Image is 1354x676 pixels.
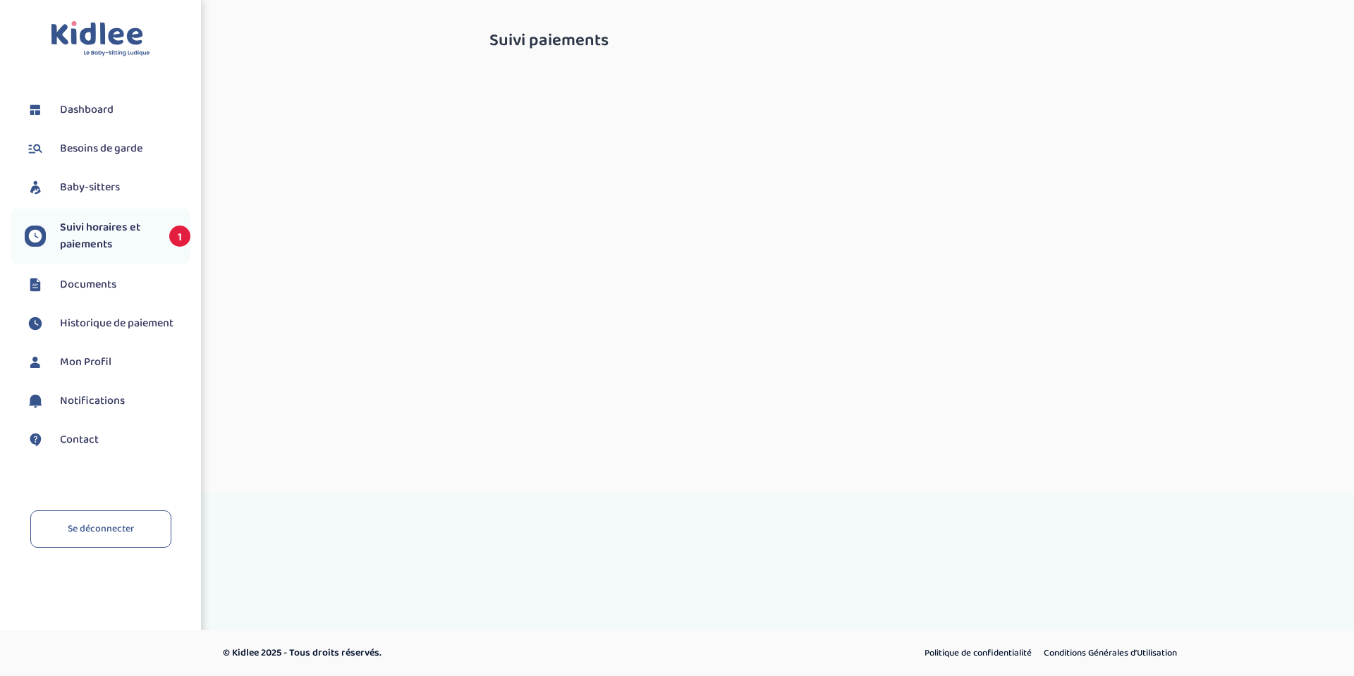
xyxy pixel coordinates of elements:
[25,177,190,198] a: Baby-sitters
[489,32,609,50] span: Suivi paiements
[25,429,190,450] a: Contact
[25,274,190,295] a: Documents
[25,177,46,198] img: babysitters.svg
[169,226,190,247] span: 1
[1039,644,1182,663] a: Conditions Générales d’Utilisation
[60,179,120,196] span: Baby-sitters
[25,391,190,412] a: Notifications
[25,99,190,121] a: Dashboard
[60,102,114,118] span: Dashboard
[223,646,737,660] p: © Kidlee 2025 - Tous droits réservés.
[30,510,171,548] a: Se déconnecter
[25,352,46,373] img: profil.svg
[60,219,155,253] span: Suivi horaires et paiements
[60,431,99,448] span: Contact
[60,315,173,332] span: Historique de paiement
[25,226,46,247] img: suivihoraire.svg
[60,393,125,410] span: Notifications
[25,138,46,159] img: besoin.svg
[60,276,116,293] span: Documents
[51,21,150,57] img: logo.svg
[25,391,46,412] img: notification.svg
[25,313,190,334] a: Historique de paiement
[25,99,46,121] img: dashboard.svg
[25,429,46,450] img: contact.svg
[60,354,111,371] span: Mon Profil
[60,140,142,157] span: Besoins de garde
[25,313,46,334] img: suivihoraire.svg
[920,644,1037,663] a: Politique de confidentialité
[25,352,190,373] a: Mon Profil
[25,138,190,159] a: Besoins de garde
[25,274,46,295] img: documents.svg
[25,219,190,253] a: Suivi horaires et paiements 1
